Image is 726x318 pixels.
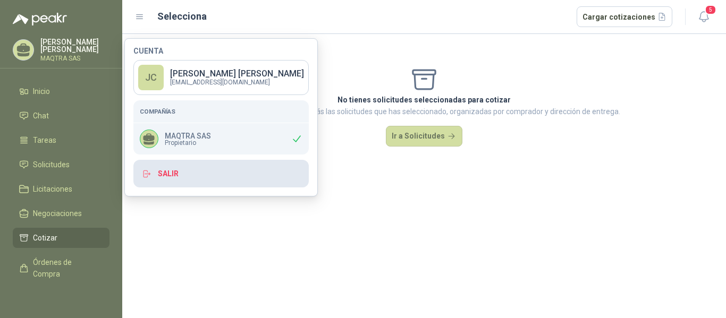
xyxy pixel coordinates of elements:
[13,288,109,308] a: Remisiones
[694,7,713,27] button: 5
[138,65,164,90] div: JC
[133,47,309,55] h4: Cuenta
[33,232,57,244] span: Cotizar
[133,60,309,95] a: JC[PERSON_NAME] [PERSON_NAME][EMAIL_ADDRESS][DOMAIN_NAME]
[133,123,309,154] div: MAQTRA SASPropietario
[228,106,620,117] p: En esta sección, encontrarás las solicitudes que has seleccionado, organizadas por comprador y di...
[157,9,207,24] h2: Selecciona
[40,38,109,53] p: [PERSON_NAME] [PERSON_NAME]
[140,107,302,116] h5: Compañías
[13,228,109,248] a: Cotizar
[33,85,50,97] span: Inicio
[228,94,620,106] p: No tienes solicitudes seleccionadas para cotizar
[33,159,70,170] span: Solicitudes
[386,126,462,147] button: Ir a Solicitudes
[133,160,309,187] button: Salir
[165,140,211,146] span: Propietario
[13,81,109,101] a: Inicio
[13,130,109,150] a: Tareas
[33,183,72,195] span: Licitaciones
[13,179,109,199] a: Licitaciones
[165,132,211,140] p: MAQTRA SAS
[33,208,82,219] span: Negociaciones
[13,106,109,126] a: Chat
[577,6,673,28] button: Cargar cotizaciones
[705,5,716,15] span: 5
[13,13,67,25] img: Logo peakr
[40,55,109,62] p: MAQTRA SAS
[13,203,109,224] a: Negociaciones
[33,134,56,146] span: Tareas
[33,110,49,122] span: Chat
[170,79,304,85] p: [EMAIL_ADDRESS][DOMAIN_NAME]
[33,256,99,280] span: Órdenes de Compra
[170,70,304,78] p: [PERSON_NAME] [PERSON_NAME]
[13,154,109,175] a: Solicitudes
[13,252,109,284] a: Órdenes de Compra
